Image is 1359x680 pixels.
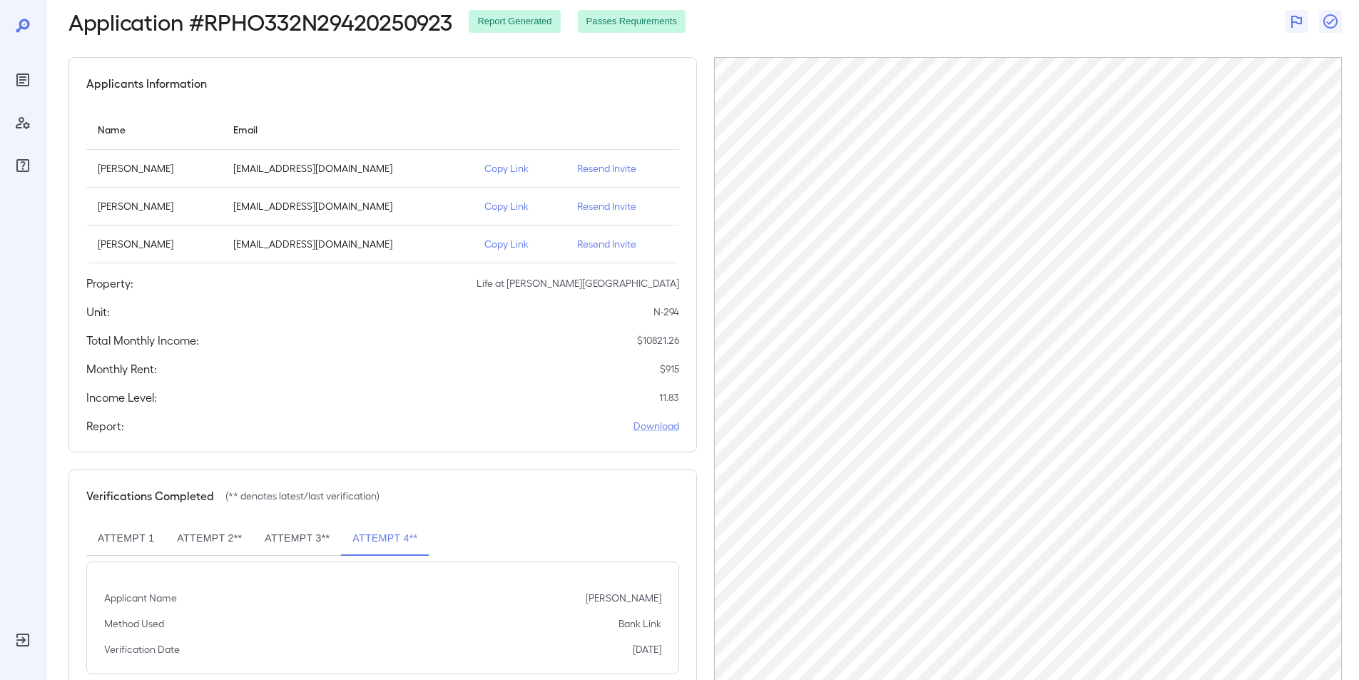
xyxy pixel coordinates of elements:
div: FAQ [11,154,34,177]
p: Copy Link [484,161,554,176]
h5: Property: [86,275,133,292]
p: (** denotes latest/last verification) [225,489,380,503]
p: 11.83 [659,390,679,405]
p: [PERSON_NAME] [98,161,210,176]
p: Bank Link [619,616,661,631]
div: Log Out [11,629,34,651]
button: Attempt 1 [86,522,166,556]
h5: Unit: [86,303,110,320]
p: [EMAIL_ADDRESS][DOMAIN_NAME] [233,199,462,213]
h2: Application # RPHO332N29420250923 [68,9,452,34]
div: Manage Users [11,111,34,134]
p: $ 10821.26 [637,333,679,347]
p: Method Used [104,616,164,631]
button: Close Report [1319,10,1342,33]
table: simple table [86,109,679,263]
p: N-294 [653,305,679,319]
span: Report Generated [469,15,560,29]
h5: Total Monthly Income: [86,332,199,349]
div: Reports [11,68,34,91]
p: [DATE] [633,642,661,656]
a: Download [633,419,679,433]
th: Email [222,109,473,150]
p: $ 915 [660,362,679,376]
th: Name [86,109,222,150]
button: Flag Report [1285,10,1308,33]
h5: Applicants Information [86,75,207,92]
button: Attempt 2** [166,522,253,556]
button: Attempt 3** [253,522,341,556]
p: Life at [PERSON_NAME][GEOGRAPHIC_DATA] [477,276,679,290]
p: Copy Link [484,237,554,251]
p: Resend Invite [577,199,668,213]
p: [PERSON_NAME] [586,591,661,605]
button: Attempt 4** [341,522,429,556]
p: [EMAIL_ADDRESS][DOMAIN_NAME] [233,161,462,176]
p: [PERSON_NAME] [98,199,210,213]
p: Resend Invite [577,161,668,176]
p: Verification Date [104,642,180,656]
p: [PERSON_NAME] [98,237,210,251]
h5: Monthly Rent: [86,360,157,377]
p: [EMAIL_ADDRESS][DOMAIN_NAME] [233,237,462,251]
p: Applicant Name [104,591,177,605]
h5: Verifications Completed [86,487,214,504]
span: Passes Requirements [578,15,686,29]
p: Resend Invite [577,237,668,251]
p: Copy Link [484,199,554,213]
h5: Report: [86,417,124,435]
h5: Income Level: [86,389,157,406]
